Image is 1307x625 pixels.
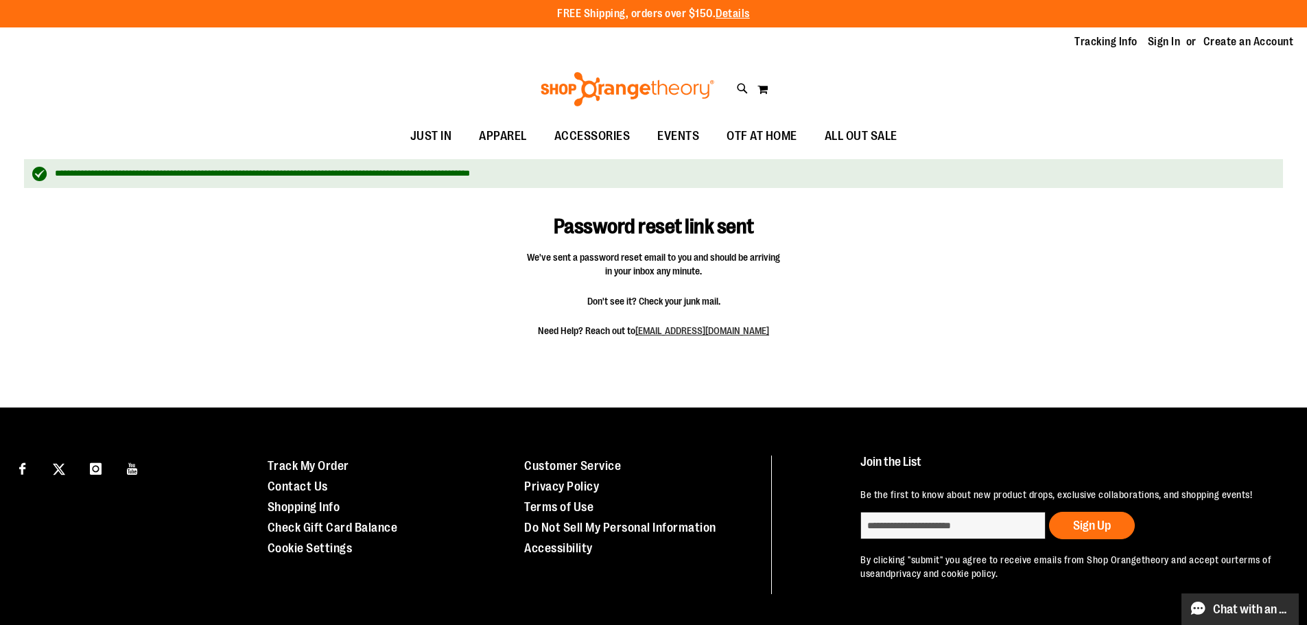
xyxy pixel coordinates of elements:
[1148,34,1181,49] a: Sign In
[860,456,1275,481] h4: Join the List
[10,456,34,480] a: Visit our Facebook page
[524,459,621,473] a: Customer Service
[554,121,631,152] span: ACCESSORIES
[493,195,814,239] h1: Password reset link sent
[657,121,699,152] span: EVENTS
[1181,593,1299,625] button: Chat with an Expert
[524,480,599,493] a: Privacy Policy
[410,121,452,152] span: JUST IN
[635,325,769,336] a: [EMAIL_ADDRESS][DOMAIN_NAME]
[479,121,527,152] span: APPAREL
[527,250,781,278] span: We've sent a password reset email to you and should be arriving in your inbox any minute.
[268,521,398,534] a: Check Gift Card Balance
[268,541,353,555] a: Cookie Settings
[527,324,781,338] span: Need Help? Reach out to
[47,456,71,480] a: Visit our X page
[557,6,750,22] p: FREE Shipping, orders over $150.
[539,72,716,106] img: Shop Orangetheory
[268,459,349,473] a: Track My Order
[524,521,716,534] a: Do Not Sell My Personal Information
[527,294,781,308] span: Don't see it? Check your junk mail.
[268,480,328,493] a: Contact Us
[1049,512,1135,539] button: Sign Up
[84,456,108,480] a: Visit our Instagram page
[825,121,897,152] span: ALL OUT SALE
[1203,34,1294,49] a: Create an Account
[727,121,797,152] span: OTF AT HOME
[860,512,1046,539] input: enter email
[121,456,145,480] a: Visit our Youtube page
[268,500,340,514] a: Shopping Info
[524,500,593,514] a: Terms of Use
[524,541,593,555] a: Accessibility
[716,8,750,20] a: Details
[1213,603,1291,616] span: Chat with an Expert
[1073,519,1111,532] span: Sign Up
[53,463,65,475] img: Twitter
[860,553,1275,580] p: By clicking "submit" you agree to receive emails from Shop Orangetheory and accept our and
[891,568,998,579] a: privacy and cookie policy.
[860,488,1275,502] p: Be the first to know about new product drops, exclusive collaborations, and shopping events!
[1074,34,1138,49] a: Tracking Info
